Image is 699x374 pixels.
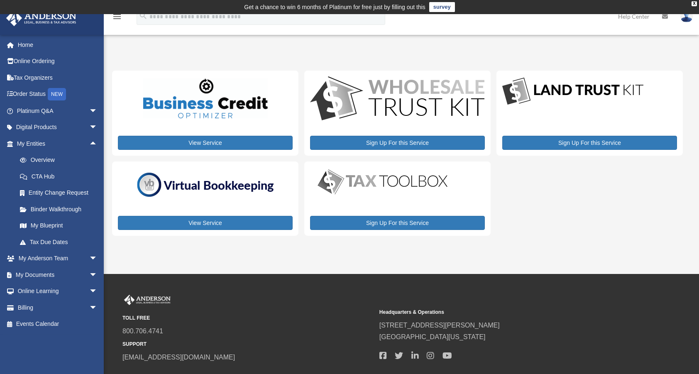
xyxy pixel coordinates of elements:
[139,11,148,20] i: search
[6,53,110,70] a: Online Ordering
[692,1,697,6] div: close
[112,12,122,22] i: menu
[89,283,106,300] span: arrow_drop_down
[379,333,486,340] a: [GEOGRAPHIC_DATA][US_STATE]
[310,76,484,122] img: WS-Trust-Kit-lgo-1.jpg
[6,135,110,152] a: My Entitiesarrow_drop_up
[680,10,693,22] img: User Pic
[502,76,643,107] img: LandTrust_lgo-1.jpg
[122,314,374,323] small: TOLL FREE
[12,234,110,250] a: Tax Due Dates
[379,322,500,329] a: [STREET_ADDRESS][PERSON_NAME]
[118,136,293,150] a: View Service
[12,201,110,218] a: Binder Walkthrough
[12,152,110,169] a: Overview
[12,168,110,185] a: CTA Hub
[310,167,455,196] img: taxtoolbox_new-1.webp
[12,218,110,234] a: My Blueprint
[6,69,110,86] a: Tax Organizers
[122,328,163,335] a: 800.706.4741
[4,10,79,26] img: Anderson Advisors Platinum Portal
[89,135,106,152] span: arrow_drop_up
[112,15,122,22] a: menu
[6,299,110,316] a: Billingarrow_drop_down
[6,250,110,267] a: My Anderson Teamarrow_drop_down
[379,308,631,317] small: Headquarters & Operations
[12,185,110,201] a: Entity Change Request
[6,316,110,332] a: Events Calendar
[429,2,455,12] a: survey
[244,2,425,12] div: Get a chance to win 6 months of Platinum for free just by filling out this
[6,266,110,283] a: My Documentsarrow_drop_down
[48,88,66,100] div: NEW
[118,216,293,230] a: View Service
[6,103,110,119] a: Platinum Q&Aarrow_drop_down
[89,103,106,120] span: arrow_drop_down
[89,299,106,316] span: arrow_drop_down
[122,354,235,361] a: [EMAIL_ADDRESS][DOMAIN_NAME]
[89,250,106,267] span: arrow_drop_down
[6,119,106,136] a: Digital Productsarrow_drop_down
[502,136,677,150] a: Sign Up For this Service
[6,86,110,103] a: Order StatusNEW
[122,340,374,349] small: SUPPORT
[6,283,110,300] a: Online Learningarrow_drop_down
[89,266,106,284] span: arrow_drop_down
[310,136,485,150] a: Sign Up For this Service
[310,216,485,230] a: Sign Up For this Service
[89,119,106,136] span: arrow_drop_down
[122,295,172,306] img: Anderson Advisors Platinum Portal
[6,37,110,53] a: Home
